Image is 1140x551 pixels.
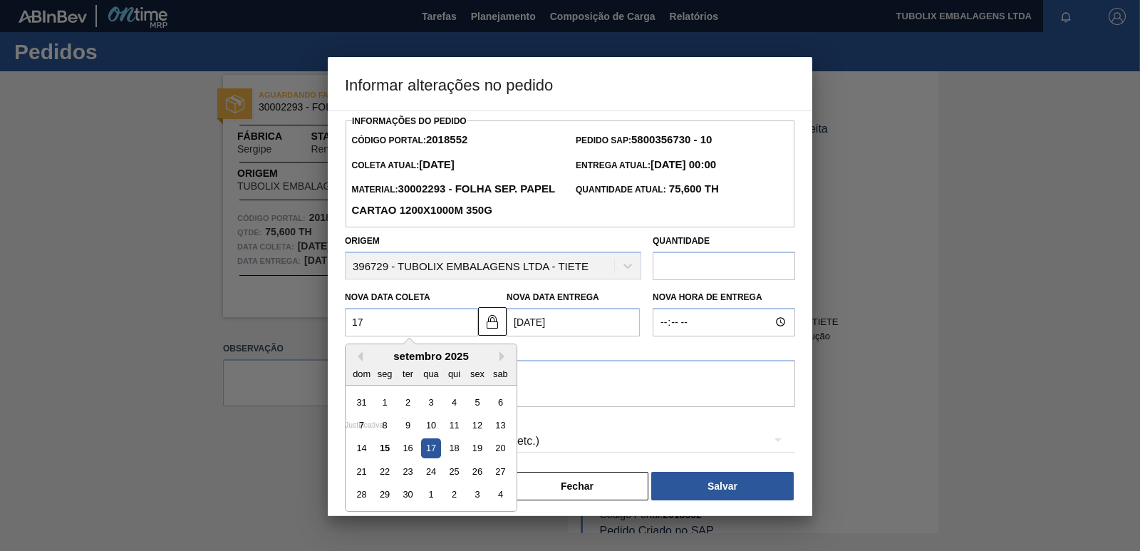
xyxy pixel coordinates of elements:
[345,236,380,246] label: Origem
[375,416,395,435] div: Choose segunda-feira, 8 de setembro de 2025
[352,462,371,481] div: Choose domingo, 21 de setembro de 2025
[345,308,478,336] input: dd/mm/yyyy
[445,462,464,481] div: Choose quinta-feira, 25 de setembro de 2025
[467,438,487,458] div: Choose sexta-feira, 19 de setembro de 2025
[352,438,371,458] div: Choose domingo, 14 de setembro de 2025
[426,133,467,145] strong: 2018552
[445,416,464,435] div: Choose quinta-feira, 11 de setembro de 2025
[653,236,710,246] label: Quantidade
[398,438,418,458] div: Choose terça-feira, 16 de setembro de 2025
[445,438,464,458] div: Choose quinta-feira, 18 de setembro de 2025
[398,462,418,481] div: Choose terça-feira, 23 de setembro de 2025
[352,364,371,383] div: dom
[352,485,371,504] div: Choose domingo, 28 de setembro de 2025
[653,287,795,308] label: Nova Hora de Entrega
[345,421,795,461] div: Aquisição ABI (Preços, contratos, etc.)
[421,364,440,383] div: qua
[491,416,510,435] div: Choose sábado, 13 de setembro de 2025
[491,364,510,383] div: sab
[467,392,487,411] div: Choose sexta-feira, 5 de setembro de 2025
[576,160,716,170] span: Entrega Atual:
[467,462,487,481] div: Choose sexta-feira, 26 de setembro de 2025
[352,116,467,126] label: Informações do Pedido
[491,438,510,458] div: Choose sábado, 20 de setembro de 2025
[445,392,464,411] div: Choose quinta-feira, 4 de setembro de 2025
[445,364,464,383] div: qui
[631,133,712,145] strong: 5800356730 - 10
[375,364,395,383] div: seg
[499,351,509,361] button: Next Month
[352,416,371,435] div: Choose domingo, 7 de setembro de 2025
[351,135,467,145] span: Código Portal:
[352,392,371,411] div: Choose domingo, 31 de agosto de 2025
[507,292,599,302] label: Nova Data Entrega
[419,158,455,170] strong: [DATE]
[421,485,440,504] div: Choose quarta-feira, 1 de outubro de 2025
[421,416,440,435] div: Choose quarta-feira, 10 de setembro de 2025
[421,392,440,411] div: Choose quarta-feira, 3 de setembro de 2025
[351,160,454,170] span: Coleta Atual:
[421,438,440,458] div: Choose quarta-feira, 17 de setembro de 2025
[467,485,487,504] div: Choose sexta-feira, 3 de outubro de 2025
[491,485,510,504] div: Choose sábado, 4 de outubro de 2025
[375,462,395,481] div: Choose segunda-feira, 22 de setembro de 2025
[375,485,395,504] div: Choose segunda-feira, 29 de setembro de 2025
[398,416,418,435] div: Choose terça-feira, 9 de setembro de 2025
[351,185,555,216] span: Material:
[351,182,555,216] strong: 30002293 - FOLHA SEP. PAPEL CARTAO 1200x1000M 350g
[445,485,464,504] div: Choose quinta-feira, 2 de outubro de 2025
[398,392,418,411] div: Choose terça-feira, 2 de setembro de 2025
[651,472,794,500] button: Salvar
[478,307,507,336] button: locked
[576,185,719,195] span: Quantidade Atual:
[353,351,363,361] button: Previous Month
[576,135,712,145] span: Pedido SAP:
[666,182,719,195] strong: 75,600 TH
[507,308,640,336] input: dd/mm/yyyy
[398,364,418,383] div: ter
[467,364,487,383] div: sex
[491,462,510,481] div: Choose sábado, 27 de setembro de 2025
[651,158,716,170] strong: [DATE] 00:00
[398,485,418,504] div: Choose terça-feira, 30 de setembro de 2025
[375,438,395,458] div: Choose segunda-feira, 15 de setembro de 2025
[421,462,440,481] div: Choose quarta-feira, 24 de setembro de 2025
[345,340,795,361] label: Observação
[346,350,517,362] div: setembro 2025
[491,392,510,411] div: Choose sábado, 6 de setembro de 2025
[467,416,487,435] div: Choose sexta-feira, 12 de setembro de 2025
[484,313,501,330] img: locked
[506,472,648,500] button: Fechar
[375,392,395,411] div: Choose segunda-feira, 1 de setembro de 2025
[328,57,812,111] h3: Informar alterações no pedido
[345,292,430,302] label: Nova Data Coleta
[350,390,512,505] div: month 2025-09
